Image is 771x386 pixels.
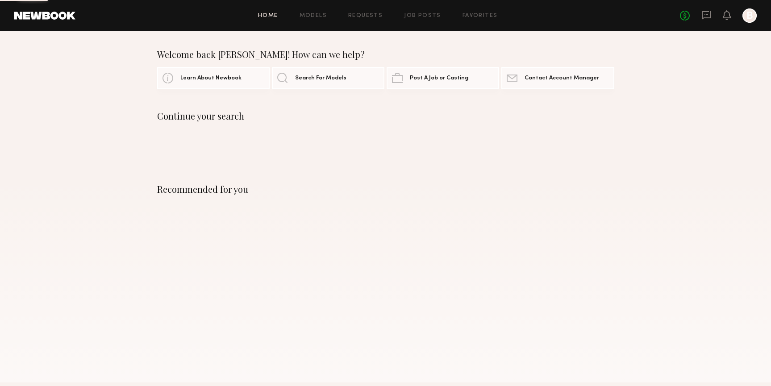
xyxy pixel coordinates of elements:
[300,13,327,19] a: Models
[742,8,757,23] a: B
[157,49,614,60] div: Welcome back [PERSON_NAME]! How can we help?
[295,75,346,81] span: Search For Models
[348,13,383,19] a: Requests
[272,67,384,89] a: Search For Models
[157,184,614,195] div: Recommended for you
[410,75,468,81] span: Post A Job or Casting
[157,111,614,121] div: Continue your search
[387,67,499,89] a: Post A Job or Casting
[463,13,498,19] a: Favorites
[404,13,441,19] a: Job Posts
[501,67,614,89] a: Contact Account Manager
[180,75,242,81] span: Learn About Newbook
[157,67,270,89] a: Learn About Newbook
[258,13,278,19] a: Home
[525,75,599,81] span: Contact Account Manager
